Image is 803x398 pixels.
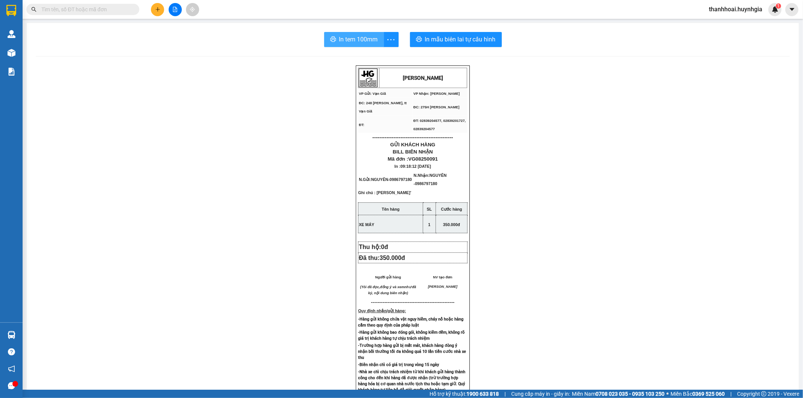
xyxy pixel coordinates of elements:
span: - [388,177,412,182]
span: Ghi chú : [PERSON_NAME]' [358,190,411,201]
span: In tem 100mm [339,35,378,44]
strong: Quy định nhận/gửi hàng: [358,308,406,313]
button: more [384,32,399,47]
button: file-add [169,3,182,16]
span: Miền Bắc [670,390,725,398]
div: 0986797180 [6,24,59,35]
span: ĐT: 02839204577, 02839201727, 02839204577 [413,119,466,131]
span: N.Nhận: [414,173,447,186]
img: warehouse-icon [8,331,15,339]
div: 0986797180 [64,32,125,43]
button: aim [186,3,199,16]
span: 350.000đ [443,222,460,227]
strong: Cước hàng [441,207,462,211]
strong: -Trường hợp hàng gửi bị mất mát, khách hàng đòng ý nhận bồi thường tối đa không quá 10 lần tiền c... [358,343,466,360]
span: question-circle [8,348,15,355]
span: [PERSON_NAME] [428,285,457,289]
em: (Tôi đã đọc,đồng ý và xem [360,285,405,289]
span: ⚪️ [666,392,669,395]
button: printerIn mẫu biên lai tự cấu hình [410,32,502,47]
span: | [504,390,506,398]
strong: Tên hàng [382,207,399,211]
strong: SL [427,207,432,211]
span: VP Gửi: Vạn Giã [359,92,386,96]
button: caret-down [785,3,798,16]
img: icon-new-feature [772,6,779,13]
span: VG08250091 [408,156,438,162]
span: message [8,382,15,389]
span: 0986797180 [415,181,437,186]
span: In : [395,164,431,169]
span: In mẫu biên lai tự cấu hình [425,35,496,44]
span: N.Gửi: [359,177,412,182]
span: Người gửi hàng [375,275,401,279]
button: plus [151,3,164,16]
span: file-add [172,7,178,12]
div: 350.000 [6,47,60,56]
span: printer [416,36,422,43]
span: thanhhoai.huynhgia [703,5,768,14]
div: NGUYÊN [64,23,125,32]
span: VP Nhận: [PERSON_NAME] [413,92,460,96]
span: ĐT: [359,123,364,127]
span: plus [155,7,160,12]
span: ĐC: 275H [PERSON_NAME] [413,105,459,109]
span: 0đ [381,244,388,250]
strong: -Hàng gửi không bao đóng gói, không kiểm đếm, không rõ giá trị khách hàng tự chịu trách nhiệm [358,330,465,341]
strong: -Hàng gửi không chứa vật nguy hiểm, cháy nổ hoặc hàng cấm theo quy định của pháp luật [358,317,463,328]
span: Thu hộ: [359,244,391,250]
span: 1 [777,3,780,9]
span: copyright [761,391,766,396]
span: Cung cấp máy in - giấy in: [511,390,570,398]
span: 350.000đ [379,255,405,261]
button: printerIn tem 100mm [324,32,384,47]
span: 0986797180 [390,177,412,182]
strong: -Biên nhận chỉ có giá trị trong vòng 15 ngày [358,362,439,367]
span: NGUYÊN - [414,173,447,186]
img: warehouse-icon [8,49,15,57]
div: Vạn Giã [6,6,59,15]
span: 1 [428,222,431,227]
img: logo [359,68,378,87]
span: NGUYÊN [371,177,389,182]
span: more [384,35,398,44]
span: | [730,390,731,398]
span: aim [190,7,195,12]
span: BILL BIÊN NHẬN [393,149,433,155]
span: caret-down [789,6,795,13]
span: ----------------------------------------------- [376,299,455,305]
span: Gửi: [6,7,18,15]
span: XE MÁY [359,222,374,227]
span: --- [371,299,376,305]
span: Nhận: [64,6,82,14]
span: Miền Nam [572,390,664,398]
span: Đã thu : [6,48,29,56]
strong: 1900 633 818 [466,391,499,397]
span: ---------------------------------------------- [372,134,453,140]
img: logo-vxr [6,5,16,16]
strong: 0369 525 060 [692,391,725,397]
div: [PERSON_NAME] [64,6,125,23]
span: search [31,7,37,12]
span: Mã đơn : [388,156,438,162]
span: printer [330,36,336,43]
span: ĐC: 248 [PERSON_NAME], tt Vạn Giã [359,101,407,113]
span: Hỗ trợ kỹ thuật: [430,390,499,398]
strong: [PERSON_NAME] [403,75,443,81]
div: NGUYÊN [6,15,59,24]
img: warehouse-icon [8,30,15,38]
span: Đã thu: [359,255,405,261]
span: GỬI KHÁCH HÀNG [390,142,436,147]
span: NV tạo đơn [433,275,452,279]
strong: -Nhà xe chỉ chịu trách nhiệm từ khi khách gửi hàng thành công cho đến khi hàng đã được nhận (trừ ... [358,369,465,392]
span: 09:18:12 [DATE] [401,164,431,169]
sup: 1 [776,3,781,9]
strong: 0708 023 035 - 0935 103 250 [596,391,664,397]
span: notification [8,365,15,372]
img: solution-icon [8,68,15,76]
input: Tìm tên, số ĐT hoặc mã đơn [41,5,130,14]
